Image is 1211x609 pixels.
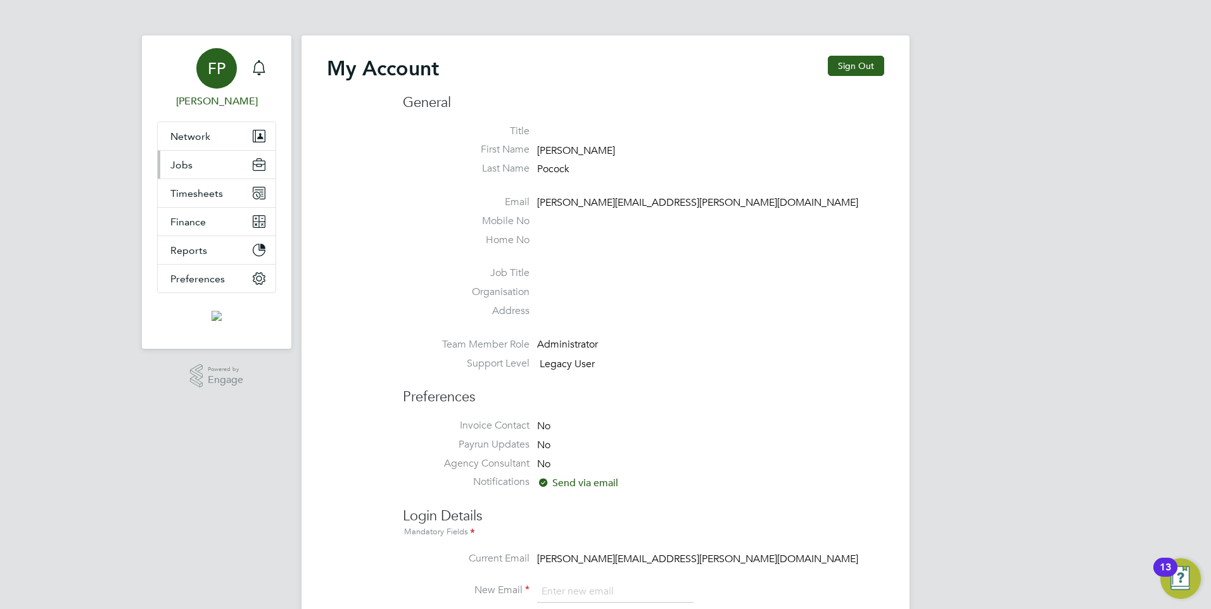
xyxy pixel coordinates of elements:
span: Network [170,130,210,142]
h3: Login Details [403,494,884,539]
button: Open Resource Center, 13 new notifications [1160,558,1201,599]
button: Preferences [158,265,276,292]
label: Address [403,304,529,318]
label: Last Name [403,162,529,175]
button: Reports [158,236,276,264]
a: Powered byEngage [190,364,244,388]
span: Legacy User [540,358,595,370]
span: Reports [170,244,207,256]
input: Enter new email [537,581,694,603]
label: Job Title [403,267,529,280]
label: Support Level [403,357,529,370]
label: Title [403,125,529,138]
label: Invoice Contact [403,419,529,432]
label: Team Member Role [403,338,529,351]
span: Frank Pocock [157,94,276,109]
div: Administrator [537,338,657,351]
label: Agency Consultant [403,457,529,470]
button: Network [158,122,276,150]
h3: General [403,94,884,112]
h2: My Account [327,56,439,81]
label: First Name [403,143,529,156]
span: Jobs [170,159,193,171]
a: Go to home page [157,306,276,326]
span: No [537,439,550,451]
label: New Email [403,584,529,597]
label: Organisation [403,286,529,299]
nav: Main navigation [142,35,291,349]
span: Engage [208,375,243,386]
button: Jobs [158,151,276,179]
span: Preferences [170,273,225,285]
span: No [537,420,550,432]
span: [PERSON_NAME][EMAIL_ADDRESS][PERSON_NAME][DOMAIN_NAME] [537,553,858,565]
h3: Preferences [403,375,884,406]
span: Pocock [537,163,569,175]
img: morganhunt-logo-retina.png [212,311,222,321]
span: [PERSON_NAME] [537,144,615,157]
a: FP[PERSON_NAME] [157,48,276,109]
button: Sign Out [828,56,884,76]
span: Send via email [537,477,618,489]
span: Timesheets [170,187,223,199]
button: Finance [158,208,276,235]
span: Powered by [208,364,243,375]
span: Finance [170,216,206,228]
div: 13 [1160,567,1171,584]
div: Mandatory Fields [403,525,884,539]
span: FP [208,60,225,77]
label: Notifications [403,475,529,489]
label: Current Email [403,552,529,565]
label: Mobile No [403,215,529,228]
label: Payrun Updates [403,438,529,451]
span: [PERSON_NAME][EMAIL_ADDRESS][PERSON_NAME][DOMAIN_NAME] [537,196,858,209]
label: Home No [403,234,529,247]
button: Timesheets [158,179,276,207]
label: Email [403,196,529,209]
span: No [537,458,550,470]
